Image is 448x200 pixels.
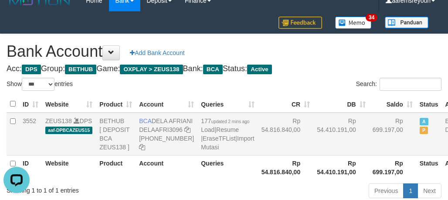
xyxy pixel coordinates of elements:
[329,11,378,34] a: 34
[22,78,54,91] select: Showentries
[203,135,235,142] a: EraseTFList
[96,113,136,155] td: BETHUB [ DEPOSIT BCA ZEUS138 ]
[417,183,441,198] a: Next
[313,155,369,180] th: Rp 54.410.191,00
[420,127,428,134] span: Paused
[420,118,428,125] span: Active
[184,126,190,133] a: Copy DELAAFRI3096 to clipboard
[7,78,73,91] label: Show entries
[124,45,190,60] a: Add Bank Account
[139,117,152,124] span: BCA
[45,117,72,124] a: ZEUS138
[335,17,372,29] img: Button%20Memo.svg
[96,155,136,180] th: Product
[7,65,441,73] h4: Acc: Group: Game: Bank: Status:
[201,117,249,124] span: 177
[7,183,180,195] div: Showing 1 to 1 of 1 entries
[201,117,254,151] span: | | |
[22,65,41,74] span: DPS
[45,127,92,134] span: aaf-DPBCAZEUS15
[278,17,322,29] img: Feedback.jpg
[416,96,442,113] th: Status
[356,78,441,91] label: Search:
[416,155,442,180] th: Status
[120,65,183,74] span: OXPLAY > ZEUS138
[139,144,145,151] a: Copy 8692458639 to clipboard
[258,155,314,180] th: Rp 54.816.840,00
[136,113,197,155] td: DELA AFRIANI [PHONE_NUMBER]
[403,183,418,198] a: 1
[369,155,416,180] th: Rp 699.197,00
[247,65,272,74] span: Active
[42,155,96,180] th: Website
[369,96,416,113] th: Saldo: activate to sort column ascending
[216,126,239,133] a: Resume
[96,96,136,113] th: Product: activate to sort column ascending
[136,155,197,180] th: Account
[65,65,96,74] span: BETHUB
[313,96,369,113] th: DB: activate to sort column ascending
[19,96,42,113] th: ID: activate to sort column ascending
[385,17,428,28] img: panduan.png
[313,113,369,155] td: Rp 54.410.191,00
[7,43,441,60] h1: Bank Account
[369,113,416,155] td: Rp 699.197,00
[139,126,183,133] a: DELAAFRI3096
[258,113,314,155] td: Rp 54.816.840,00
[19,113,42,155] td: 3552
[42,113,96,155] td: DPS
[380,78,441,91] input: Search:
[201,135,254,151] a: Import Mutasi
[3,3,30,30] button: Open LiveChat chat widget
[258,96,314,113] th: CR: activate to sort column ascending
[369,183,404,198] a: Previous
[42,96,96,113] th: Website: activate to sort column ascending
[366,14,377,21] span: 34
[19,155,42,180] th: ID
[197,155,258,180] th: Queries
[203,65,223,74] span: BCA
[201,126,214,133] a: Load
[197,96,258,113] th: Queries: activate to sort column ascending
[136,96,197,113] th: Account: activate to sort column ascending
[211,119,250,124] span: updated 2 mins ago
